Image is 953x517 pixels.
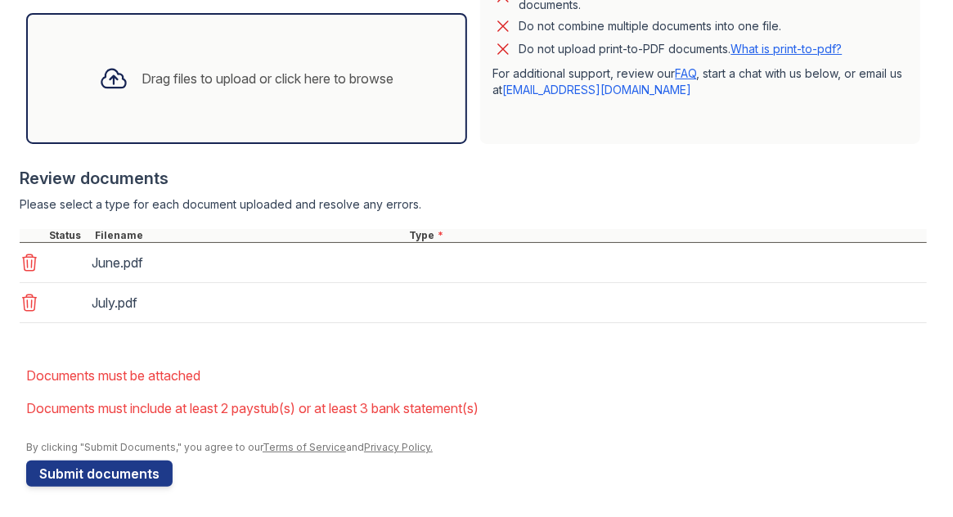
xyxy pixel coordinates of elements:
[26,441,927,454] div: By clicking "Submit Documents," you agree to our and
[92,250,399,276] div: June.pdf
[20,167,927,190] div: Review documents
[92,290,399,316] div: July.pdf
[26,359,927,392] li: Documents must be attached
[364,441,433,453] a: Privacy Policy.
[92,229,406,242] div: Filename
[676,66,697,80] a: FAQ
[493,65,908,98] p: For additional support, review our , start a chat with us below, or email us at
[519,16,782,36] div: Do not combine multiple documents into one file.
[46,229,92,242] div: Status
[406,229,927,242] div: Type
[26,392,927,425] li: Documents must include at least 2 paystub(s) or at least 3 bank statement(s)
[503,83,692,97] a: [EMAIL_ADDRESS][DOMAIN_NAME]
[26,461,173,487] button: Submit documents
[20,196,927,213] div: Please select a type for each document uploaded and resolve any errors.
[142,69,393,88] div: Drag files to upload or click here to browse
[519,41,843,57] p: Do not upload print-to-PDF documents.
[731,42,843,56] a: What is print-to-pdf?
[263,441,346,453] a: Terms of Service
